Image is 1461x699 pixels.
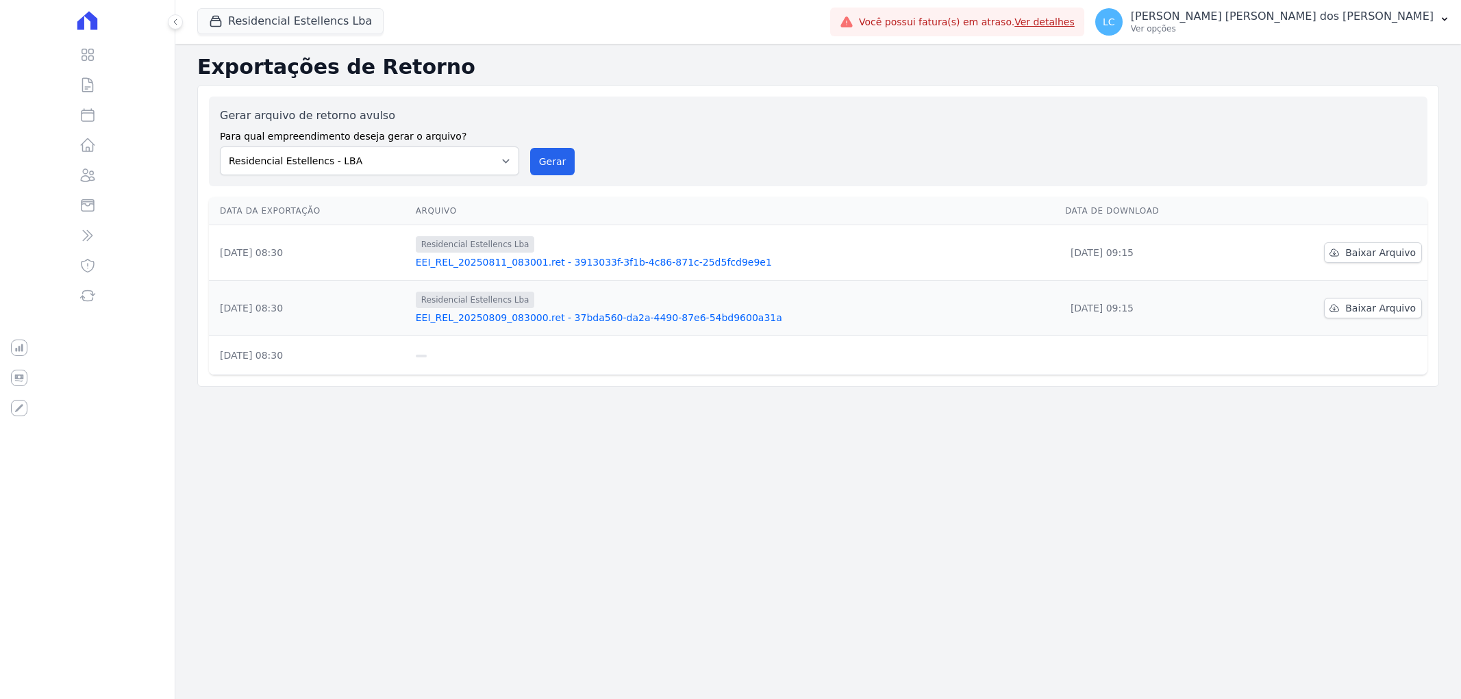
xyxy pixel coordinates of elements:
[416,236,535,253] span: Residencial Estellencs Lba
[410,197,1060,225] th: Arquivo
[197,8,384,34] button: Residencial Estellencs Lba
[1324,242,1422,263] a: Baixar Arquivo
[220,107,519,124] label: Gerar arquivo de retorno avulso
[1131,23,1434,34] p: Ver opções
[1324,298,1422,318] a: Baixar Arquivo
[416,292,535,308] span: Residencial Estellencs Lba
[530,148,575,175] button: Gerar
[209,336,410,375] td: [DATE] 08:30
[1131,10,1434,23] p: [PERSON_NAME] [PERSON_NAME] dos [PERSON_NAME]
[1060,225,1240,281] td: [DATE] 09:15
[1103,17,1115,27] span: LC
[1014,16,1075,27] a: Ver detalhes
[416,255,1054,269] a: EEI_REL_20250811_083001.ret - 3913033f-3f1b-4c86-871c-25d5fcd9e9e1
[416,311,1054,325] a: EEI_REL_20250809_083000.ret - 37bda560-da2a-4490-87e6-54bd9600a31a
[209,281,410,336] td: [DATE] 08:30
[209,197,410,225] th: Data da Exportação
[1084,3,1461,41] button: LC [PERSON_NAME] [PERSON_NAME] dos [PERSON_NAME] Ver opções
[859,15,1075,29] span: Você possui fatura(s) em atraso.
[197,55,1439,79] h2: Exportações de Retorno
[1345,301,1416,315] span: Baixar Arquivo
[1060,281,1240,336] td: [DATE] 09:15
[209,225,410,281] td: [DATE] 08:30
[1060,197,1240,225] th: Data de Download
[220,124,519,144] label: Para qual empreendimento deseja gerar o arquivo?
[1345,246,1416,259] span: Baixar Arquivo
